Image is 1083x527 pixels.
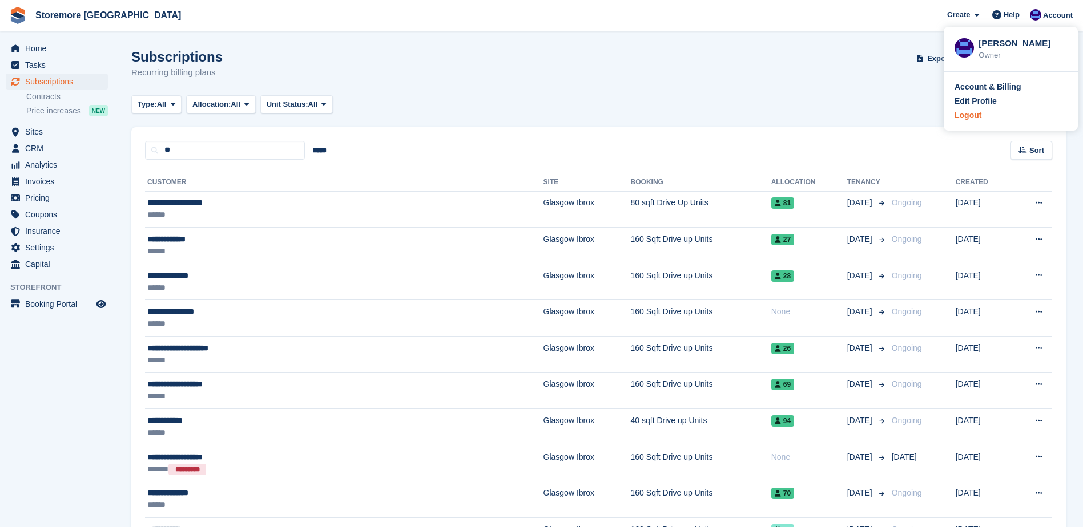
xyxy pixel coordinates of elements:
a: Preview store [94,297,108,311]
a: menu [6,256,108,272]
span: [DATE] [847,342,875,354]
span: Export [927,53,951,64]
span: Ongoing [892,488,922,497]
td: [DATE] [956,337,1012,373]
span: Ongoing [892,307,922,316]
td: [DATE] [956,481,1012,518]
img: stora-icon-8386f47178a22dfd0bd8f6a31ec36ba5ce8667c1dd55bd0f319d3a0aa187defe.svg [9,7,26,24]
span: Help [1004,9,1020,21]
span: Sites [25,124,94,140]
span: Capital [25,256,94,272]
td: [DATE] [956,263,1012,300]
span: Settings [25,240,94,256]
span: 27 [771,234,794,245]
td: Glasgow Ibrox [543,300,631,337]
th: Tenancy [847,173,887,192]
td: Glasgow Ibrox [543,228,631,264]
span: 94 [771,415,794,427]
th: Allocation [771,173,847,192]
a: Price increases NEW [26,104,108,117]
a: menu [6,57,108,73]
td: 40 sqft Drive up Units [631,409,771,445]
span: 69 [771,379,794,390]
span: [DATE] [847,378,875,390]
button: Allocation: All [186,95,256,114]
span: [DATE] [847,487,875,499]
span: [DATE] [847,451,875,463]
div: Account & Billing [955,81,1021,93]
a: menu [6,124,108,140]
a: menu [6,157,108,173]
a: Edit Profile [955,95,1067,107]
a: Contracts [26,91,108,102]
a: Storemore [GEOGRAPHIC_DATA] [31,6,186,25]
span: Subscriptions [25,74,94,90]
a: menu [6,74,108,90]
td: Glasgow Ibrox [543,263,631,300]
span: Tasks [25,57,94,73]
td: Glasgow Ibrox [543,372,631,409]
span: 28 [771,270,794,282]
td: Glasgow Ibrox [543,191,631,228]
span: Create [947,9,970,21]
td: [DATE] [956,300,1012,337]
span: Ongoing [892,198,922,207]
td: Glasgow Ibrox [543,409,631,445]
td: 160 Sqft Drive up Units [631,263,771,300]
h1: Subscriptions [131,49,223,64]
img: Angela [955,38,974,58]
span: Coupons [25,206,94,222]
td: [DATE] [956,372,1012,409]
span: Type: [138,99,157,110]
span: Account [1043,10,1073,21]
a: menu [6,240,108,256]
td: 160 Sqft Drive up Units [631,445,771,481]
span: Allocation: [192,99,231,110]
td: [DATE] [956,191,1012,228]
span: Price increases [26,106,81,116]
button: Export [914,49,964,68]
span: Ongoing [892,271,922,280]
a: menu [6,40,108,56]
span: 26 [771,343,794,354]
span: Invoices [25,173,94,189]
td: 160 Sqft Drive up Units [631,372,771,409]
span: All [157,99,167,110]
span: [DATE] [847,306,875,318]
span: Analytics [25,157,94,173]
span: Unit Status: [267,99,308,110]
th: Site [543,173,631,192]
th: Booking [631,173,771,192]
th: Created [956,173,1012,192]
span: All [231,99,240,110]
a: Logout [955,110,1067,121]
span: [DATE] [847,415,875,427]
span: Ongoing [892,234,922,244]
td: 160 Sqft Drive up Units [631,481,771,518]
td: Glasgow Ibrox [543,445,631,481]
span: Ongoing [892,343,922,352]
span: Booking Portal [25,296,94,312]
span: Ongoing [892,416,922,425]
td: 80 sqft Drive Up Units [631,191,771,228]
a: menu [6,140,108,156]
span: Storefront [10,282,114,293]
div: None [771,306,847,318]
a: menu [6,296,108,312]
div: Logout [955,110,981,121]
a: menu [6,223,108,239]
td: [DATE] [956,445,1012,481]
td: Glasgow Ibrox [543,481,631,518]
div: NEW [89,105,108,116]
td: 160 Sqft Drive up Units [631,337,771,373]
a: menu [6,173,108,189]
span: Ongoing [892,379,922,388]
td: [DATE] [956,409,1012,445]
img: Angela [1030,9,1041,21]
div: Edit Profile [955,95,997,107]
a: menu [6,206,108,222]
span: [DATE] [847,233,875,245]
span: Sort [1029,145,1044,156]
span: Insurance [25,223,94,239]
button: Unit Status: All [260,95,333,114]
